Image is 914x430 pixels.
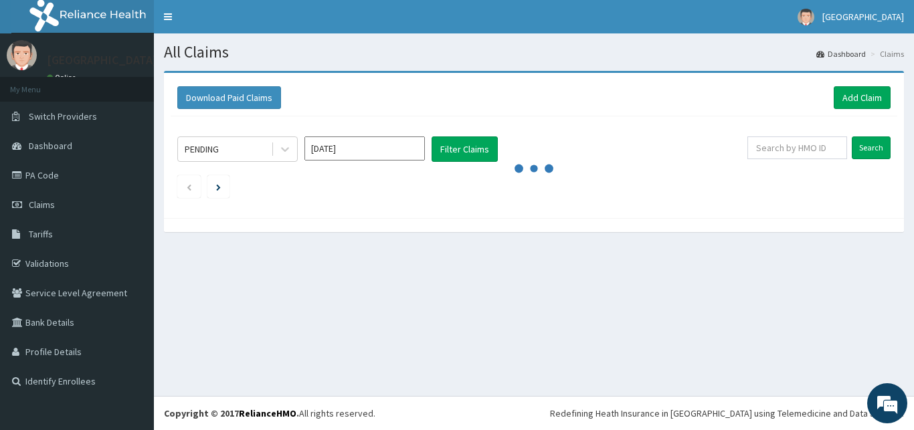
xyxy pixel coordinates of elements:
li: Claims [867,48,904,60]
img: User Image [7,40,37,70]
strong: Copyright © 2017 . [164,407,299,419]
input: Select Month and Year [304,136,425,160]
span: Switch Providers [29,110,97,122]
span: Dashboard [29,140,72,152]
div: PENDING [185,142,219,156]
div: Redefining Heath Insurance in [GEOGRAPHIC_DATA] using Telemedicine and Data Science! [550,407,904,420]
input: Search [852,136,891,159]
a: Next page [216,181,221,193]
a: Previous page [186,181,192,193]
span: Tariffs [29,228,53,240]
a: Add Claim [834,86,891,109]
button: Download Paid Claims [177,86,281,109]
a: RelianceHMO [239,407,296,419]
p: [GEOGRAPHIC_DATA] [47,54,157,66]
button: Filter Claims [432,136,498,162]
img: User Image [798,9,814,25]
span: Claims [29,199,55,211]
input: Search by HMO ID [747,136,847,159]
svg: audio-loading [514,148,554,189]
a: Dashboard [816,48,866,60]
span: [GEOGRAPHIC_DATA] [822,11,904,23]
h1: All Claims [164,43,904,61]
footer: All rights reserved. [154,396,914,430]
a: Online [47,73,79,82]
